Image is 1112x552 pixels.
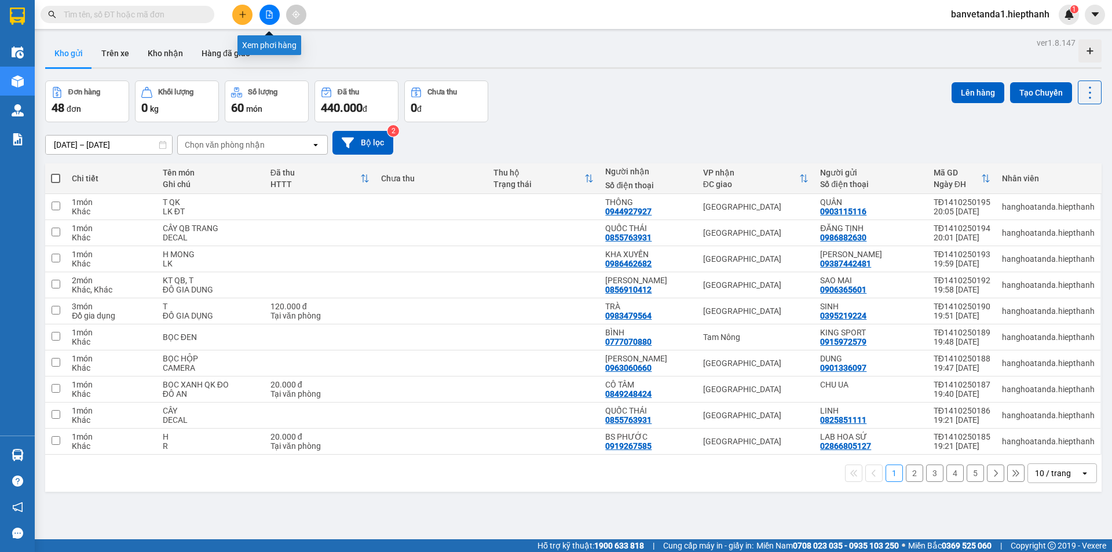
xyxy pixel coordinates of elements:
input: Tìm tên, số ĐT hoặc mã đơn [64,8,200,21]
span: plus [239,10,247,19]
div: KHA XUYẾN [605,250,691,259]
button: Tạo Chuyến [1010,82,1072,103]
button: Hàng đã giao [192,39,259,67]
button: 5 [967,465,984,482]
div: hanghoatanda.hiepthanh [1002,202,1095,211]
div: BS PHƯỚC [605,432,691,441]
div: [GEOGRAPHIC_DATA] [703,280,809,290]
div: SINH [820,302,922,311]
div: hanghoatanda.hiepthanh [1002,359,1095,368]
span: Hỗ trợ kỹ thuật: [537,539,644,552]
div: Khác [72,259,151,268]
div: Người nhận [605,167,691,176]
div: MINH ĐỨC [605,354,691,363]
div: THÔNG [605,198,691,207]
sup: 2 [387,125,399,137]
div: Tạo kho hàng mới [1078,39,1102,63]
div: 19:59 [DATE] [934,259,990,268]
div: [GEOGRAPHIC_DATA] [703,228,809,237]
div: Tại văn phòng [270,441,370,451]
div: TĐ1410250188 [934,354,990,363]
div: 19:48 [DATE] [934,337,990,346]
div: 2 món [72,276,151,285]
div: Người gửi [820,168,922,177]
div: 0906365601 [820,285,866,294]
span: món [246,104,262,114]
div: 0919267585 [605,441,652,451]
th: Toggle SortBy [265,163,375,194]
div: 1 món [72,198,151,207]
span: | [653,539,654,552]
button: Khối lượng0kg [135,81,219,122]
span: Miền Bắc [908,539,992,552]
div: Số điện thoại [820,180,922,189]
div: TĐ1410250193 [934,250,990,259]
div: 19:40 [DATE] [934,389,990,399]
button: Đã thu440.000đ [314,81,398,122]
div: 1 món [72,432,151,441]
button: Bộ lọc [332,131,393,155]
div: Ghi chú [163,180,259,189]
div: KIM NGÂN [605,276,691,285]
div: BỌC HỘP [163,354,259,363]
sup: 1 [1070,5,1078,13]
div: QUỐC THÁI [605,224,691,233]
div: hanghoatanda.hiepthanh [1002,280,1095,290]
img: warehouse-icon [12,75,24,87]
span: notification [12,502,23,513]
div: Khác [72,389,151,399]
span: ⚪️ [902,543,905,548]
button: caret-down [1085,5,1105,25]
strong: 0708 023 035 - 0935 103 250 [793,541,899,550]
span: | [1000,539,1002,552]
button: file-add [259,5,280,25]
span: banvetanda1.hiepthanh [942,7,1059,21]
div: 0986462682 [605,259,652,268]
img: warehouse-icon [12,46,24,59]
button: Đơn hàng48đơn [45,81,129,122]
div: Nhân viên [1002,174,1095,183]
div: Khối lượng [158,88,193,96]
div: BỌC ĐEN [163,332,259,342]
div: Đã thu [270,168,360,177]
div: VP nhận [703,168,800,177]
div: Khác [72,233,151,242]
div: KIM LONG [820,250,922,259]
div: DUNG [820,354,922,363]
div: CÔ TÂM [605,380,691,389]
div: CAMERA [163,363,259,372]
div: T [163,302,259,311]
div: [GEOGRAPHIC_DATA] [703,254,809,264]
div: [GEOGRAPHIC_DATA] [703,411,809,420]
th: Toggle SortBy [488,163,600,194]
div: Khác [72,363,151,372]
span: 440.000 [321,101,363,115]
div: 19:21 [DATE] [934,415,990,425]
div: Ngày ĐH [934,180,981,189]
div: 0986882630 [820,233,866,242]
span: Cung cấp máy in - giấy in: [663,539,753,552]
div: 0395219224 [820,311,866,320]
span: question-circle [12,476,23,487]
button: Kho gửi [45,39,92,67]
div: 0983479564 [605,311,652,320]
div: TRÀ [605,302,691,311]
div: Tên món [163,168,259,177]
div: 0915972579 [820,337,866,346]
div: 19:58 [DATE] [934,285,990,294]
div: hanghoatanda.hiepthanh [1002,254,1095,264]
div: 20.000 đ [270,432,370,441]
div: QUỐC THÁI [605,406,691,415]
button: 3 [926,465,943,482]
div: 0903115116 [820,207,866,216]
div: Chưa thu [381,174,482,183]
div: TĐ1410250185 [934,432,990,441]
img: warehouse-icon [12,449,24,461]
div: [GEOGRAPHIC_DATA] [703,359,809,368]
span: search [48,10,56,19]
img: logo-vxr [10,8,25,25]
span: đ [363,104,367,114]
div: QUÂN [820,198,922,207]
span: aim [292,10,300,19]
div: TĐ1410250187 [934,380,990,389]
